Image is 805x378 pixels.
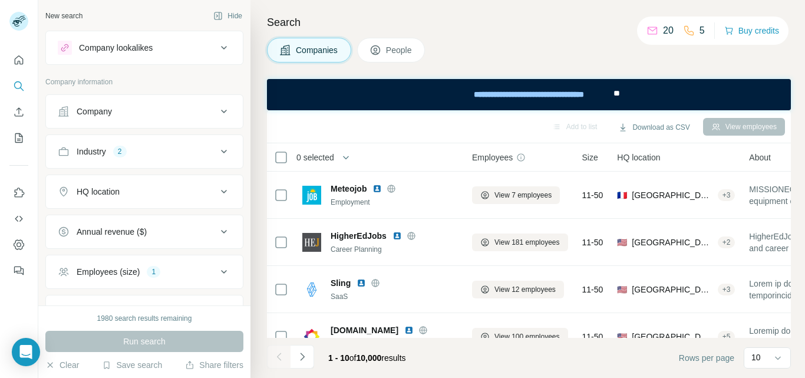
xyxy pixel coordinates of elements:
[472,152,513,163] span: Employees
[267,79,791,110] iframe: Banner
[77,266,140,278] div: Employees (size)
[9,182,28,203] button: Use Surfe on LinkedIn
[79,42,153,54] div: Company lookalikes
[328,353,406,363] span: results
[302,280,321,299] img: Logo of Sling
[77,106,112,117] div: Company
[357,278,366,288] img: LinkedIn logo
[582,236,603,248] span: 11-50
[724,22,779,39] button: Buy credits
[102,359,162,371] button: Save search
[718,237,735,248] div: + 2
[617,152,660,163] span: HQ location
[9,127,28,149] button: My lists
[9,208,28,229] button: Use Surfe API
[386,44,413,56] span: People
[632,236,712,248] span: [GEOGRAPHIC_DATA], [US_STATE]
[267,14,791,31] h4: Search
[718,284,735,295] div: + 3
[77,146,106,157] div: Industry
[404,326,414,335] img: LinkedIn logo
[582,152,598,163] span: Size
[296,44,339,56] span: Companies
[331,230,387,242] span: HigherEdJobs
[472,186,560,204] button: View 7 employees
[494,237,560,248] span: View 181 employees
[494,331,560,342] span: View 100 employees
[9,50,28,71] button: Quick start
[296,152,334,163] span: 0 selected
[392,231,402,241] img: LinkedIn logo
[679,352,734,364] span: Rows per page
[749,152,771,163] span: About
[617,284,627,295] span: 🇺🇸
[331,183,367,195] span: Meteojob
[77,186,120,198] div: HQ location
[617,189,627,201] span: 🇫🇷
[113,146,127,157] div: 2
[632,284,712,295] span: [GEOGRAPHIC_DATA], [US_STATE]
[9,75,28,97] button: Search
[582,189,603,201] span: 11-50
[331,277,351,289] span: Sling
[718,331,735,342] div: + 5
[45,359,79,371] button: Clear
[700,24,705,38] p: 5
[302,233,321,252] img: Logo of HigherEdJobs
[751,351,761,363] p: 10
[302,327,321,346] img: Logo of talentify.io
[331,197,458,208] div: Employment
[185,359,243,371] button: Share filters
[9,260,28,281] button: Feedback
[610,119,698,136] button: Download as CSV
[357,353,382,363] span: 10,000
[372,184,382,193] img: LinkedIn logo
[9,101,28,123] button: Enrich CSV
[46,97,243,126] button: Company
[328,353,349,363] span: 1 - 10
[302,186,321,205] img: Logo of Meteojob
[46,178,243,206] button: HQ location
[205,7,250,25] button: Hide
[9,234,28,255] button: Dashboard
[582,284,603,295] span: 11-50
[331,244,458,255] div: Career Planning
[147,267,160,277] div: 1
[349,353,357,363] span: of
[632,331,712,343] span: [GEOGRAPHIC_DATA], [US_STATE]
[46,34,243,62] button: Company lookalikes
[77,226,147,238] div: Annual revenue ($)
[46,218,243,246] button: Annual revenue ($)
[291,345,314,369] button: Navigate to next page
[12,338,40,366] div: Open Intercom Messenger
[46,258,243,286] button: Employees (size)1
[582,331,603,343] span: 11-50
[97,313,192,324] div: 1980 search results remaining
[46,298,243,326] button: Technologies
[718,190,735,200] div: + 3
[632,189,712,201] span: [GEOGRAPHIC_DATA], [GEOGRAPHIC_DATA]|[GEOGRAPHIC_DATA]
[472,234,568,251] button: View 181 employees
[45,77,243,87] p: Company information
[46,137,243,166] button: Industry2
[472,328,568,346] button: View 100 employees
[494,284,556,295] span: View 12 employees
[494,190,552,200] span: View 7 employees
[331,291,458,302] div: SaaS
[617,236,627,248] span: 🇺🇸
[472,281,564,298] button: View 12 employees
[331,324,398,336] span: [DOMAIN_NAME]
[617,331,627,343] span: 🇺🇸
[45,11,83,21] div: New search
[663,24,674,38] p: 20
